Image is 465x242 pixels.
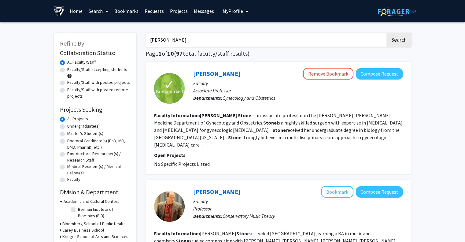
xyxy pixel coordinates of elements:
label: Undergraduate(s) [67,123,100,129]
b: Faculty Information: [154,230,200,236]
h3: Carey Business School [62,227,104,233]
img: Johns Hopkins University Logo [54,6,65,17]
button: Compose Request to Rebecca Stone [356,68,403,80]
span: Refine By [60,39,84,47]
span: ✓ [164,82,175,88]
b: Stone [238,112,251,118]
span: Conservatory Music Theory [223,213,275,219]
p: Open Projects [154,151,403,159]
b: Stone [236,230,250,236]
b: Departments: [193,95,223,101]
label: Master's Student(s) [67,130,103,137]
button: Remove Bookmark [303,68,353,80]
label: All Projects [67,116,88,122]
b: Departments: [193,213,223,219]
button: Add Steve Stone to Bookmarks [321,186,353,198]
h3: Bloomberg School of Public Health [62,221,126,227]
label: All Faculty/Staff [67,59,96,65]
a: Projects [167,0,191,22]
h2: Division & Department: [60,188,130,196]
span: No Specific Projects Listed [154,161,210,167]
h1: Page of ( total faculty/staff results) [146,50,411,57]
label: Faculty [67,176,80,183]
p: Professor [193,205,403,212]
a: Messages [191,0,217,22]
label: Postdoctoral Researcher(s) / Research Staff [67,151,130,163]
input: Search Keywords [146,33,386,47]
label: Doctoral Candidate(s) (PhD, MD, DMD, PharmD, etc.) [67,138,130,151]
span: 10 [167,50,174,57]
a: [PERSON_NAME] [193,188,240,195]
h3: Academic and Cultural Centers [64,198,120,205]
label: Faculty/Staff accepting students [67,66,127,73]
b: Stone [263,120,277,126]
p: Associate Professor [193,87,403,94]
b: Stone [272,127,286,133]
h2: Projects Seeking: [60,106,130,113]
b: Faculty Information: [154,112,200,118]
a: [PERSON_NAME] [193,70,240,77]
b: [PERSON_NAME] [200,112,237,118]
iframe: Chat [5,214,26,237]
span: 1 [158,50,162,57]
img: ForagerOne Logo [378,7,416,16]
span: 97 [176,50,183,57]
p: Faculty [193,80,403,87]
label: Faculty/Staff with posted remote projects [67,87,130,99]
fg-read-more: is an associate professor in the [PERSON_NAME] [PERSON_NAME] Medicine Department of Gynecology an... [154,112,403,148]
a: Bookmarks [111,0,142,22]
h2: Collaboration Status: [60,49,130,57]
label: Berman Institute of Bioethics (BIB) [78,206,129,219]
label: Medical Resident(s) / Medical Fellow(s) [67,163,130,176]
p: Faculty [193,198,403,205]
button: Search [386,33,411,47]
h3: Krieger School of Arts and Sciences [62,233,128,240]
span: Bookmarked [156,88,183,95]
a: Search [86,0,111,22]
span: Gynecology and Obstetrics [223,95,275,101]
label: Faculty/Staff with posted projects [67,79,130,86]
b: Stone [228,134,242,140]
button: Compose Request to Steve Stone [356,186,403,198]
a: Requests [142,0,167,22]
span: My Profile [223,8,243,14]
a: Home [67,0,86,22]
